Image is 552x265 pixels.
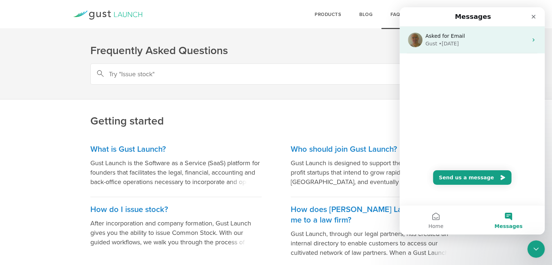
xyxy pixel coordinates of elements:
p: Gust Launch, through our legal partners, has created an internal directory to enable customers to... [291,229,462,257]
p: Gust Launch is designed to support the operations of for-profit startups that intend to grow rapi... [291,158,462,187]
input: Try "Issue stock" [90,64,462,85]
h3: Who should join Gust Launch? [291,144,462,155]
a: Who should join Gust Launch? Gust Launch is designed to support the operations of for-profit star... [291,137,462,197]
p: After incorporation and company formation, Gust Launch gives you the ability to issue Common Stoc... [90,219,262,247]
h2: Getting started [90,65,462,129]
h1: Frequently Asked Questions [90,44,462,58]
h3: How does [PERSON_NAME] Launch introduce me to a law firm? [291,204,462,225]
iframe: Intercom live chat [527,240,545,258]
a: What is Gust Launch? Gust Launch is the Software as a Service (SaaS) platform for founders that f... [90,137,262,197]
h3: What is Gust Launch? [90,144,262,155]
p: Gust Launch is the Software as a Service (SaaS) platform for founders that facilitates the legal,... [90,158,262,187]
iframe: Intercom live chat [400,7,545,235]
h3: How do I issue stock? [90,204,262,215]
